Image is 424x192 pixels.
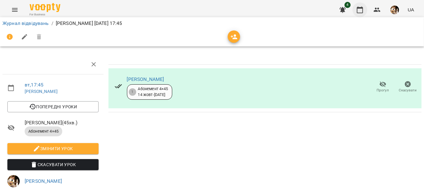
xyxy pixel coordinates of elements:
[395,78,420,96] button: Скасувати
[7,2,22,17] button: Menu
[127,76,164,82] a: [PERSON_NAME]
[129,88,136,96] div: 1
[399,88,417,93] span: Скасувати
[377,88,389,93] span: Прогул
[408,6,414,13] span: UA
[7,101,99,112] button: Попередні уроки
[56,20,122,27] p: [PERSON_NAME] [DATE] 17:45
[7,159,99,170] button: Скасувати Урок
[12,103,94,110] span: Попередні уроки
[7,143,99,154] button: Змінити урок
[25,119,99,126] span: [PERSON_NAME] ( 45 хв. )
[12,161,94,168] span: Скасувати Урок
[12,145,94,152] span: Змінити урок
[30,13,60,17] span: For Business
[370,78,395,96] button: Прогул
[25,129,62,134] span: Абонемент 4×45
[25,89,58,94] a: [PERSON_NAME]
[405,4,417,15] button: UA
[30,3,60,12] img: Voopty Logo
[138,86,168,98] div: Абонемент 4×45 14 жовт - [DATE]
[7,175,20,187] img: 0162ea527a5616b79ea1cf03ccdd73a5.jpg
[344,2,351,8] span: 4
[25,82,43,88] a: вт , 17:45
[2,20,422,27] nav: breadcrumb
[25,178,62,184] a: [PERSON_NAME]
[51,20,53,27] li: /
[2,20,49,26] a: Журнал відвідувань
[390,6,399,14] img: 0162ea527a5616b79ea1cf03ccdd73a5.jpg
